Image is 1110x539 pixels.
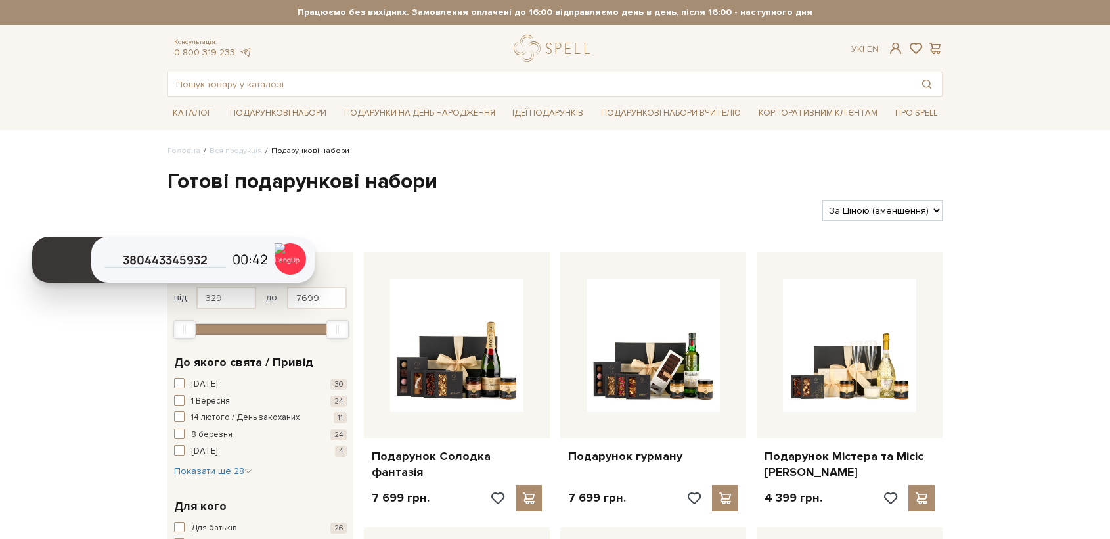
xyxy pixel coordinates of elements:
div: Min [173,320,196,339]
li: Подарункові набори [262,145,349,157]
a: Подарункові набори Вчителю [596,102,746,124]
a: Каталог [167,103,217,124]
span: Для батьків [191,522,237,535]
span: Для кого [174,498,227,515]
span: 14 лютого / День закоханих [191,411,300,425]
div: Ук [851,43,879,55]
span: 8 березня [191,429,233,442]
button: Для батьків 26 [174,522,347,535]
span: До якого свята / Привід [174,354,313,371]
a: Головна [167,146,200,156]
span: Показати ще 28 [174,465,252,477]
span: 4 [335,446,347,457]
a: logo [514,35,596,62]
p: 7 699 грн. [372,490,430,505]
a: Про Spell [890,103,943,124]
span: Консультація: [174,38,252,47]
span: 26 [330,523,347,534]
span: 24 [330,429,347,440]
span: [DATE] [191,445,217,458]
button: Пошук товару у каталозі [912,72,942,96]
span: 1 Вересня [191,395,230,408]
span: 11 [334,412,347,423]
strong: Працюємо без вихідних. Замовлення оплачені до 16:00 відправляємо день в день, після 16:00 - насту... [167,7,943,18]
span: від [174,292,187,304]
input: Ціна [287,287,347,309]
a: Подарунок гурману [568,449,738,464]
span: | [862,43,864,55]
p: 7 699 грн. [568,490,626,505]
a: 0 800 319 233 [174,47,235,58]
input: Пошук товару у каталозі [168,72,912,96]
a: Подарунки на День народження [339,103,500,124]
span: 24 [330,396,347,407]
button: 14 лютого / День закоханих 11 [174,411,347,425]
a: Подарунок Містера та Місіс [PERSON_NAME] [765,449,935,480]
a: Корпоративним клієнтам [753,103,883,124]
button: 8 березня 24 [174,429,347,442]
a: telegram [238,47,252,58]
button: [DATE] 4 [174,445,347,458]
p: 4 399 грн. [765,490,822,505]
a: Ідеї подарунків [507,103,588,124]
span: [DATE] [191,378,217,391]
div: Max [326,320,349,339]
button: [DATE] 30 [174,378,347,391]
button: 1 Вересня 24 [174,395,347,408]
h1: Готові подарункові набори [167,168,943,196]
a: En [867,43,879,55]
a: Вся продукція [210,146,262,156]
a: Подарункові набори [225,103,332,124]
button: Показати ще 28 [174,465,252,478]
span: 30 [330,379,347,390]
span: до [266,292,277,304]
a: Подарунок Солодка фантазія [372,449,542,480]
input: Ціна [196,287,256,309]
